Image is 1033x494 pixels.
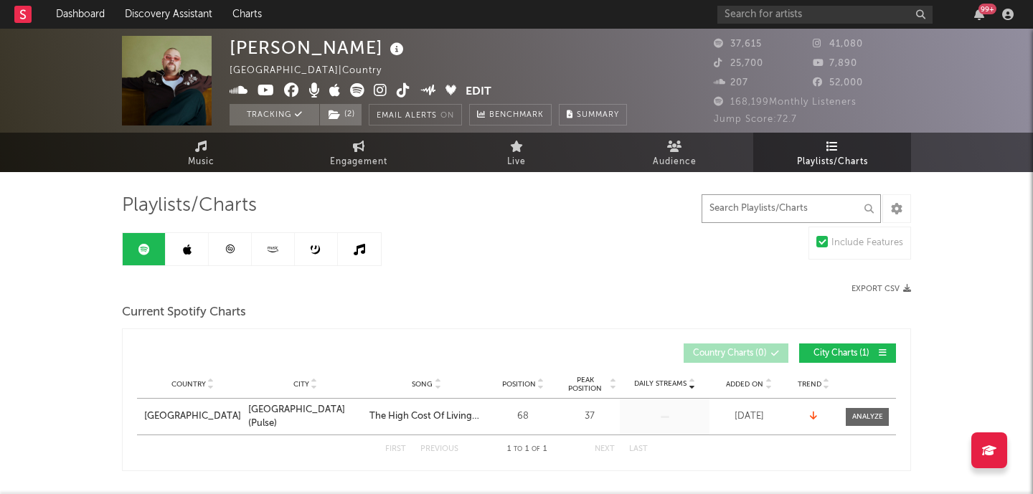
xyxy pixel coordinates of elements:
div: Include Features [831,234,903,252]
button: 99+ [974,9,984,20]
div: [DATE] [713,409,785,424]
span: Music [188,153,214,171]
span: City [293,380,309,389]
div: 37 [562,409,616,424]
button: Country Charts(0) [684,343,788,363]
button: Last [629,445,648,453]
button: City Charts(1) [799,343,896,363]
div: 99 + [978,4,996,14]
span: Benchmark [489,107,544,124]
div: 68 [491,409,555,424]
em: On [440,112,454,120]
span: Peak Position [562,376,608,393]
button: (2) [320,104,362,125]
span: 207 [714,78,748,87]
a: The High Cost Of Living (feat. [PERSON_NAME]) [369,409,484,424]
span: Position [502,380,536,389]
span: Added On [726,380,763,389]
span: Country [171,380,206,389]
div: 1 1 1 [487,441,566,458]
a: Music [122,133,280,172]
span: City Charts ( 1 ) [808,349,874,358]
button: First [385,445,406,453]
span: Country Charts ( 0 ) [693,349,767,358]
span: of [532,446,540,452]
button: Summary [559,104,627,125]
span: Live [507,153,526,171]
span: 168,199 Monthly Listeners [714,98,857,107]
div: [PERSON_NAME] [230,36,407,60]
span: 52,000 [813,78,863,87]
a: [GEOGRAPHIC_DATA] [144,409,241,424]
span: Summary [577,111,619,119]
button: Next [595,445,615,453]
button: Email AlertsOn [369,104,462,125]
span: 37,615 [714,39,762,49]
span: to [514,446,522,452]
div: [GEOGRAPHIC_DATA] | Country [230,62,398,80]
input: Search Playlists/Charts [702,194,881,223]
a: Playlists/Charts [753,133,911,172]
button: Export CSV [852,285,911,293]
button: Edit [466,83,491,101]
span: 41,080 [813,39,863,49]
a: Engagement [280,133,438,172]
a: Live [438,133,595,172]
span: Daily Streams [634,379,687,389]
input: Search for artists [717,6,933,24]
span: Song [412,380,433,389]
span: ( 2 ) [319,104,362,125]
a: [GEOGRAPHIC_DATA] (Pulse) [248,403,362,431]
span: Trend [798,380,821,389]
span: Current Spotify Charts [122,304,246,321]
span: 7,890 [813,59,857,68]
a: Audience [595,133,753,172]
span: 25,700 [714,59,763,68]
button: Previous [420,445,458,453]
span: Jump Score: 72.7 [714,115,797,124]
span: Audience [653,153,697,171]
span: Playlists/Charts [797,153,868,171]
span: Engagement [330,153,387,171]
a: Benchmark [469,104,552,125]
button: Tracking [230,104,319,125]
span: Playlists/Charts [122,197,257,214]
